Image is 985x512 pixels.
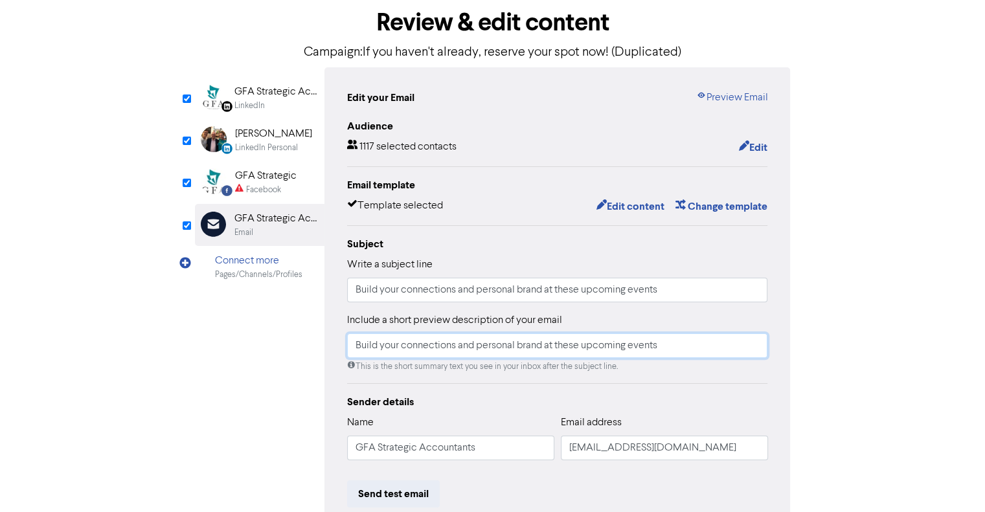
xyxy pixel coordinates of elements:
label: Name [347,415,374,430]
img: Linkedin [201,84,226,110]
div: Template selected [347,198,443,215]
div: Audience [347,118,768,134]
div: Connect morePages/Channels/Profiles [195,246,324,288]
div: GFA Strategic Accountants [234,211,317,227]
button: Edit [738,139,767,156]
div: Subject [347,236,768,252]
div: Sender details [347,394,768,410]
div: LinkedinPersonal [PERSON_NAME]LinkedIn Personal [195,119,324,161]
div: Connect more [215,253,302,269]
div: Email template [347,177,768,193]
div: LinkedIn Personal [235,142,298,154]
div: GFA Strategic [235,168,297,184]
button: Change template [674,198,767,215]
div: [PERSON_NAME] [235,126,312,142]
div: Facebook [246,184,281,196]
img: LinkedinPersonal [201,126,227,152]
div: Facebook GFA StrategicFacebook [195,161,324,203]
div: GFA Strategic Accountants [234,84,317,100]
label: Email address [561,415,622,430]
div: Edit your Email [347,90,414,106]
p: Campaign: If you haven't already, reserve your spot now! (Duplicated) [195,43,791,62]
label: Write a subject line [347,257,433,273]
div: GFA Strategic AccountantsEmail [195,204,324,246]
label: Include a short preview description of your email [347,313,562,328]
button: Send test email [347,480,440,507]
div: Pages/Channels/Profiles [215,269,302,281]
img: Facebook [201,168,227,194]
div: Email [234,227,253,239]
div: This is the short summary text you see in your inbox after the subject line. [347,361,768,373]
a: Preview Email [696,90,767,106]
div: 1117 selected contacts [347,139,457,156]
div: LinkedIn [234,100,265,112]
button: Edit content [595,198,664,215]
iframe: Chat Widget [920,450,985,512]
h1: Review & edit content [195,8,791,38]
div: Linkedin GFA Strategic AccountantsLinkedIn [195,77,324,119]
